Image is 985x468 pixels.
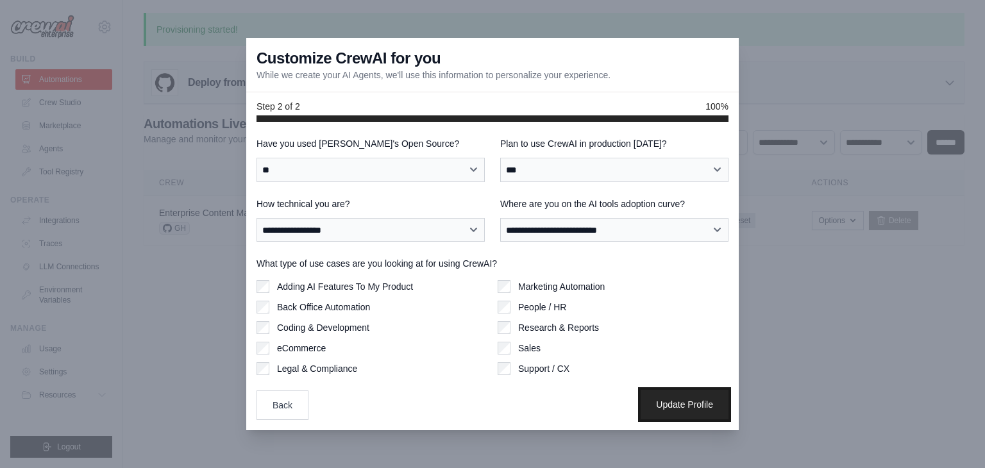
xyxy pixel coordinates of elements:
label: Adding AI Features To My Product [277,280,413,293]
label: Back Office Automation [277,301,370,313]
p: While we create your AI Agents, we'll use this information to personalize your experience. [257,69,610,81]
label: Have you used [PERSON_NAME]'s Open Source? [257,137,485,150]
button: Update Profile [641,390,728,419]
label: Support / CX [518,362,569,375]
label: Research & Reports [518,321,599,334]
label: Legal & Compliance [277,362,357,375]
label: eCommerce [277,342,326,355]
span: Step 2 of 2 [257,100,300,113]
label: What type of use cases are you looking at for using CrewAI? [257,257,728,270]
span: 100% [705,100,728,113]
label: People / HR [518,301,566,313]
button: Back [257,390,308,420]
label: Sales [518,342,541,355]
label: Where are you on the AI tools adoption curve? [500,197,728,210]
label: Plan to use CrewAI in production [DATE]? [500,137,728,150]
label: Marketing Automation [518,280,605,293]
h3: Customize CrewAI for you [257,48,441,69]
label: Coding & Development [277,321,369,334]
label: How technical you are? [257,197,485,210]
